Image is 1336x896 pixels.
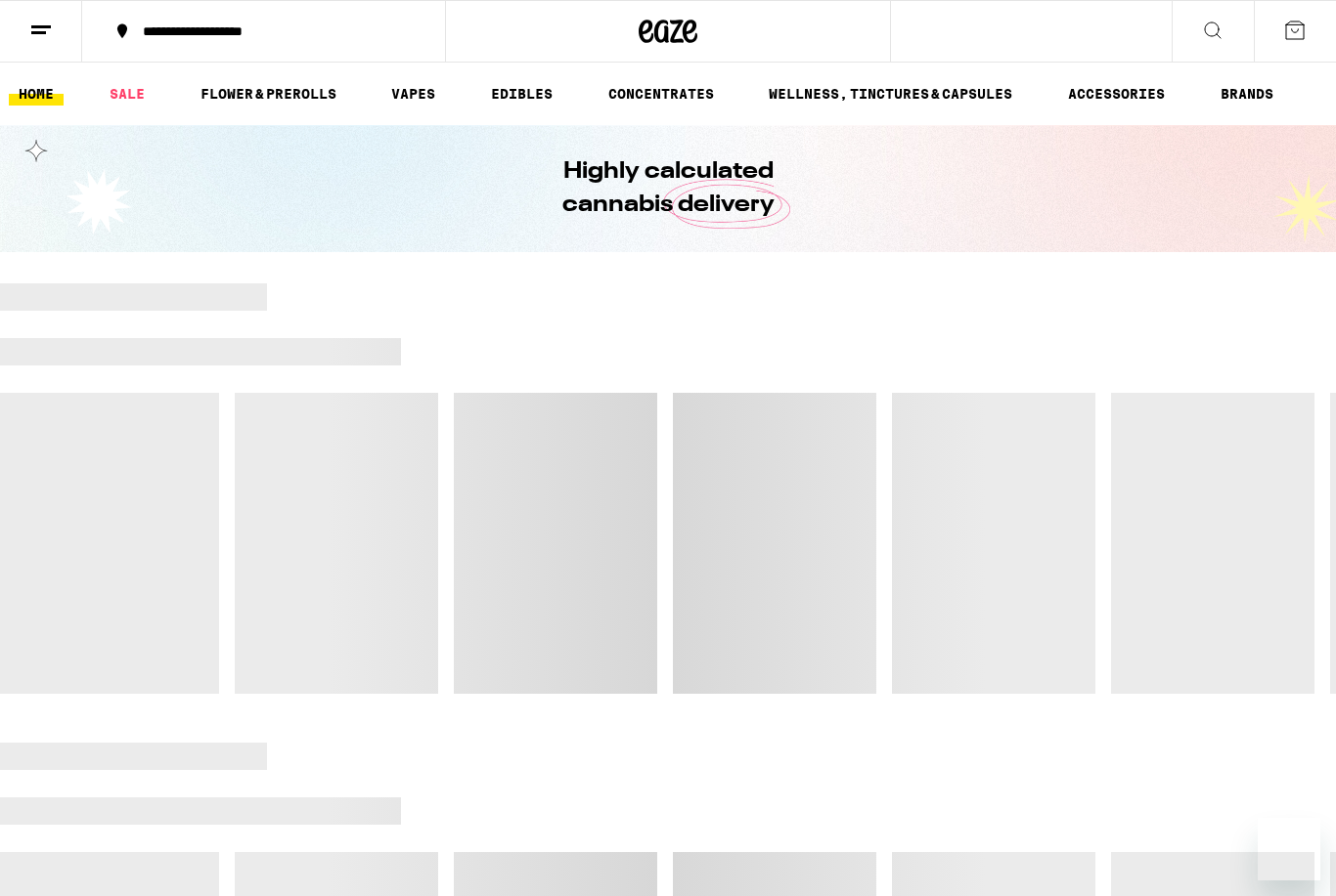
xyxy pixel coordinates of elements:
[9,82,64,106] a: HOME
[1258,818,1320,880] iframe: Button to launch messaging window
[100,82,155,106] a: SALE
[381,82,445,106] a: VAPES
[759,82,1022,106] a: WELLNESS, TINCTURES & CAPSULES
[481,82,562,106] a: EDIBLES
[599,82,724,106] a: CONCENTRATES
[507,155,829,222] h1: Highly calculated cannabis delivery
[1211,82,1283,106] a: BRANDS
[1058,82,1175,106] a: ACCESSORIES
[191,82,346,106] a: FLOWER & PREROLLS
